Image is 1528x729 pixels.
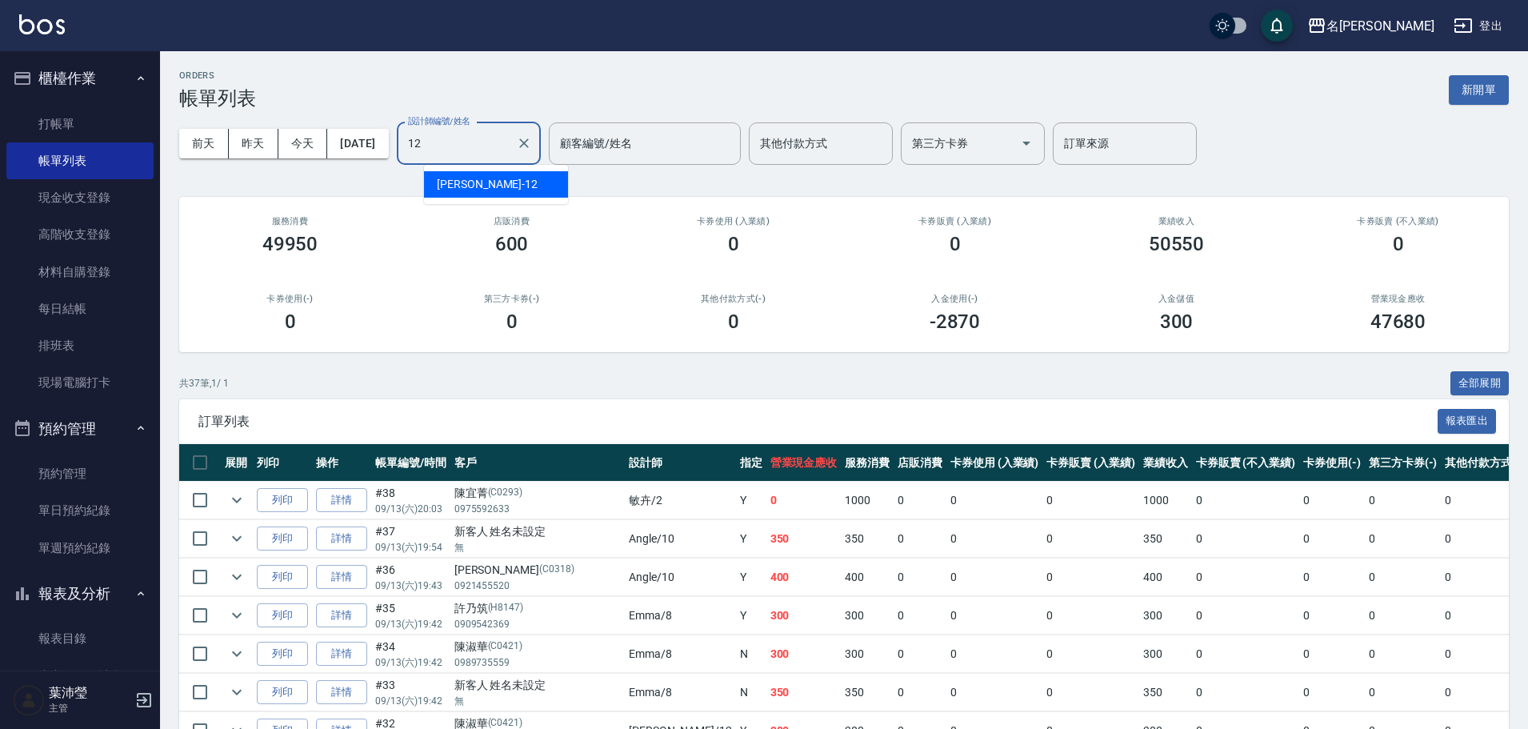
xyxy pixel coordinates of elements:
h3: 帳單列表 [179,87,256,110]
button: 列印 [257,565,308,590]
h2: 店販消費 [420,216,603,226]
td: 300 [766,597,842,635]
td: N [736,635,766,673]
td: 300 [1139,597,1192,635]
h3: -2870 [930,310,981,333]
p: 主管 [49,701,130,715]
div: 名[PERSON_NAME] [1326,16,1434,36]
h3: 50550 [1149,233,1205,255]
td: 0 [946,520,1043,558]
td: 0 [946,635,1043,673]
td: 0 [946,597,1043,635]
button: 列印 [257,527,308,551]
h2: 入金使用(-) [863,294,1046,304]
td: 0 [894,597,946,635]
h3: 47680 [1370,310,1426,333]
a: 單週預約紀錄 [6,530,154,567]
h3: 0 [1393,233,1404,255]
td: 0 [1365,674,1442,711]
h3: 600 [495,233,529,255]
td: #38 [371,482,450,519]
th: 卡券販賣 (入業績) [1042,444,1139,482]
a: 排班表 [6,327,154,364]
td: 0 [1192,635,1299,673]
h3: 0 [728,310,739,333]
td: 0 [1299,520,1365,558]
button: 今天 [278,129,328,158]
p: (C0318) [539,562,574,579]
button: save [1261,10,1293,42]
a: 新開單 [1449,82,1509,97]
td: 0 [946,559,1043,596]
label: 設計師編號/姓名 [408,115,470,127]
a: 打帳單 [6,106,154,142]
th: 卡券販賣 (不入業績) [1192,444,1299,482]
td: Y [736,559,766,596]
td: 1000 [841,482,894,519]
h2: 卡券使用(-) [198,294,382,304]
button: 全部展開 [1450,371,1510,396]
a: 詳情 [316,488,367,513]
td: #33 [371,674,450,711]
p: 09/13 (六) 20:03 [375,502,446,516]
th: 卡券使用 (入業績) [946,444,1043,482]
img: Person [13,684,45,716]
a: 預約管理 [6,455,154,492]
td: 0 [894,635,946,673]
td: 0 [1365,482,1442,519]
td: 0 [894,674,946,711]
td: 0 [894,559,946,596]
h3: 300 [1160,310,1194,333]
td: 0 [1299,674,1365,711]
td: 400 [841,559,894,596]
td: 0 [946,482,1043,519]
button: 新開單 [1449,75,1509,105]
div: [PERSON_NAME] [454,562,622,579]
td: 0 [894,520,946,558]
td: 0 [1192,559,1299,596]
div: 陳宜菁 [454,485,622,502]
button: 登出 [1447,11,1509,41]
a: 現場電腦打卡 [6,364,154,401]
td: 0 [1299,597,1365,635]
h2: 其他付款方式(-) [642,294,825,304]
a: 材料自購登錄 [6,254,154,290]
td: 0 [1042,520,1139,558]
button: expand row [225,488,249,512]
button: [DATE] [327,129,388,158]
button: 名[PERSON_NAME] [1301,10,1441,42]
td: 0 [1365,559,1442,596]
td: 350 [841,674,894,711]
td: #37 [371,520,450,558]
td: 0 [946,674,1043,711]
button: 前天 [179,129,229,158]
a: 詳情 [316,680,367,705]
button: Open [1014,130,1039,156]
td: 300 [1139,635,1192,673]
div: 許乃筑 [454,600,622,617]
h2: 卡券使用 (入業績) [642,216,825,226]
td: 400 [1139,559,1192,596]
td: 350 [766,520,842,558]
h3: 0 [950,233,961,255]
p: 0909542369 [454,617,622,631]
td: 0 [1042,674,1139,711]
th: 客戶 [450,444,626,482]
a: 詳情 [316,527,367,551]
td: 敏卉 /2 [625,482,735,519]
p: 0989735559 [454,655,622,670]
td: 0 [1365,597,1442,635]
p: 0921455520 [454,579,622,593]
h2: 卡券販賣 (不入業績) [1306,216,1490,226]
button: 列印 [257,603,308,628]
button: 報表匯出 [1438,409,1497,434]
td: #36 [371,559,450,596]
a: 店家區間累計表 [6,658,154,695]
button: 列印 [257,642,308,667]
td: Y [736,520,766,558]
p: 09/13 (六) 19:42 [375,655,446,670]
p: (H8147) [488,600,524,617]
td: Y [736,597,766,635]
h2: 入金儲值 [1085,294,1268,304]
th: 服務消費 [841,444,894,482]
